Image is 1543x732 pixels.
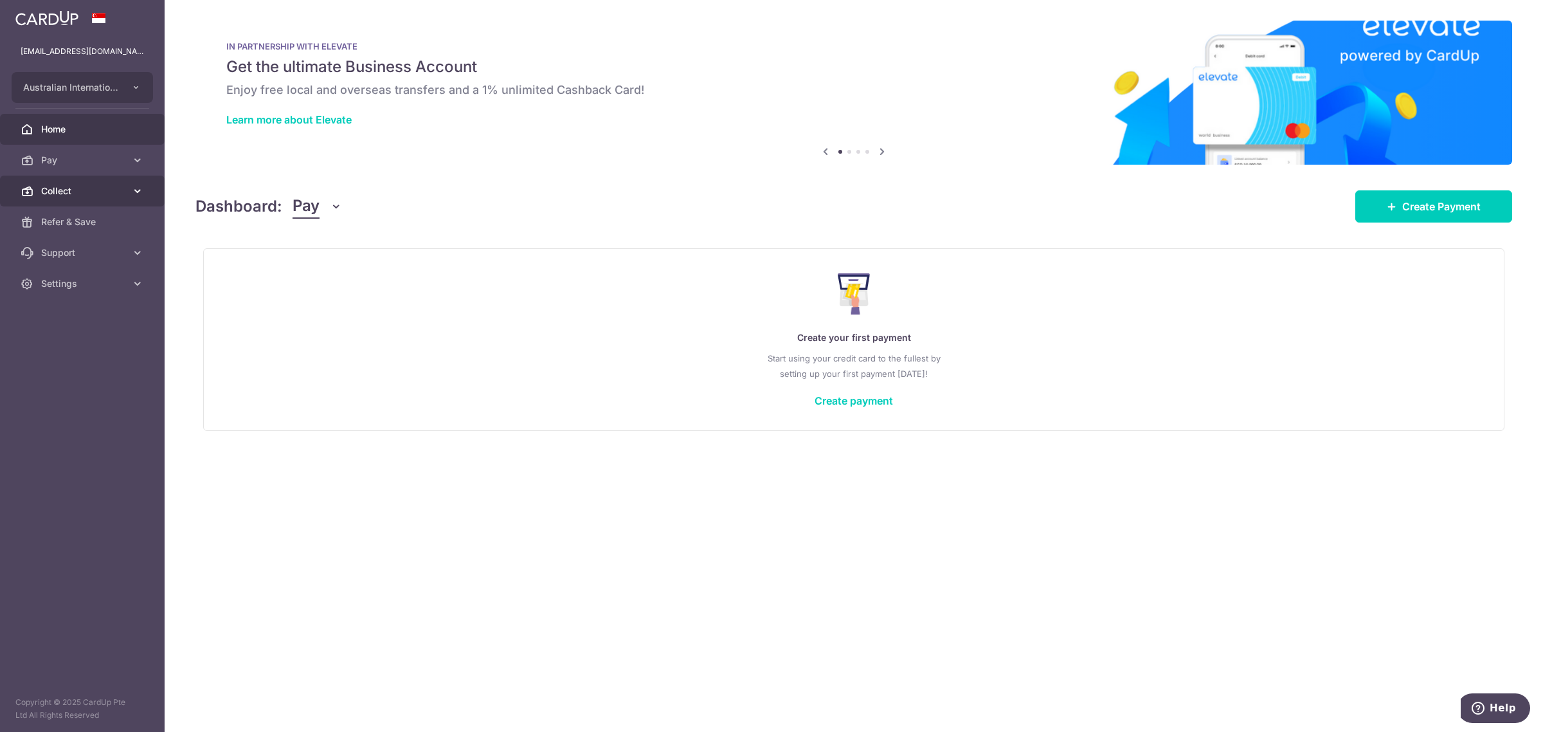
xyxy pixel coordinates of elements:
span: Pay [41,154,126,167]
button: Pay [293,194,342,219]
span: Create Payment [1402,199,1481,214]
span: Settings [41,277,126,290]
p: IN PARTNERSHIP WITH ELEVATE [226,41,1481,51]
a: Create Payment [1355,190,1512,223]
button: Australian International School Pte Ltd [12,72,153,103]
span: Australian International School Pte Ltd [23,81,118,94]
h5: Get the ultimate Business Account [226,57,1481,77]
a: Learn more about Elevate [226,113,352,126]
img: Renovation banner [195,21,1512,165]
h6: Enjoy free local and overseas transfers and a 1% unlimited Cashback Card! [226,82,1481,98]
p: Create your first payment [230,330,1478,345]
iframe: Opens a widget where you can find more information [1461,693,1530,726]
span: Home [41,123,126,136]
span: Refer & Save [41,215,126,228]
img: CardUp [15,10,78,26]
p: Start using your credit card to the fullest by setting up your first payment [DATE]! [230,351,1478,381]
img: Make Payment [838,273,871,315]
span: Support [41,246,126,259]
span: Collect [41,185,126,197]
p: [EMAIL_ADDRESS][DOMAIN_NAME] [21,45,144,58]
a: Create payment [815,394,893,407]
h4: Dashboard: [195,195,282,218]
span: Pay [293,194,320,219]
